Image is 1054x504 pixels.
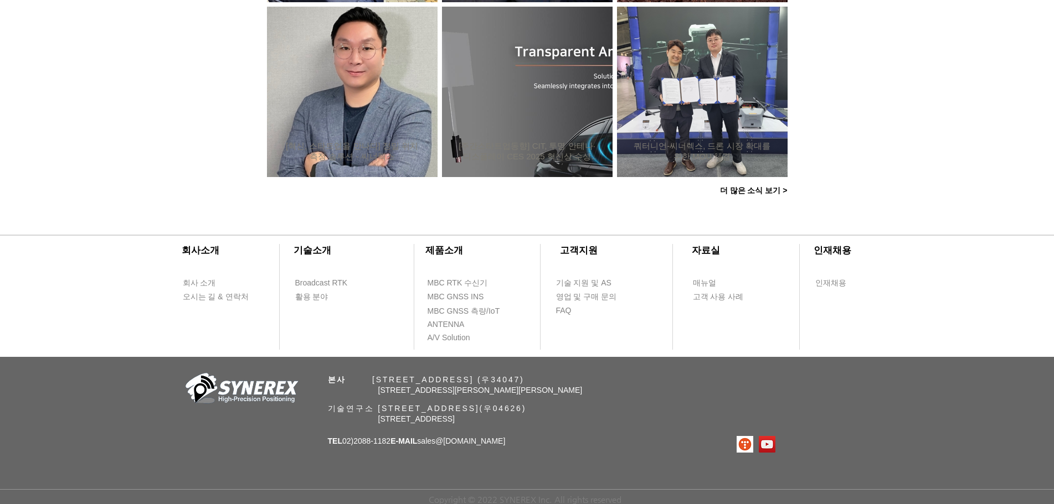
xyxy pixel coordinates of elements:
a: FAQ [556,304,619,318]
span: ​자료실 [692,245,720,256]
span: 매뉴얼 [693,278,716,289]
span: ​고객지원 [560,245,598,256]
span: ​제품소개 [425,245,463,256]
span: 본사 [328,375,347,384]
a: 기술 지원 및 AS [556,276,639,290]
a: 영업 및 구매 문의 [556,290,619,304]
span: 오시는 길 & 연락처 [183,292,249,303]
span: ​회사소개 [182,245,219,256]
span: FAQ [556,305,572,316]
span: 기술연구소 [STREET_ADDRESS](우04626) [328,404,527,413]
span: 고객 사용 사례 [693,292,744,303]
span: ANTENNA [428,319,465,330]
span: 영업 및 구매 문의 [556,292,617,303]
a: 인재채용 [815,276,867,290]
a: MBC GNSS 측량/IoT [427,304,524,318]
img: 유튜브 사회 아이콘 [759,436,775,453]
a: 활용 분야 [295,290,358,304]
a: MBC GNSS INS [427,290,496,304]
ul: SNS 모음 [737,436,775,453]
span: Broadcast RTK [295,278,348,289]
img: 회사_로고-removebg-preview.png [179,372,301,408]
span: TEL [328,437,342,445]
span: ​인재채용 [814,245,851,256]
a: [혁신, 스타트업을 만나다] 정밀 위치측정 솔루션 - 씨너렉스 [284,141,421,162]
a: 고객 사용 사례 [692,290,756,304]
a: 쿼터니언-씨너렉스, 드론 시장 확대를 위한 MOU 체결 [634,141,771,162]
span: Copyright © 2022 SYNEREX Inc. All rights reserved [429,495,621,504]
a: ANTENNA [427,318,491,331]
a: [주간스타트업동향] CIT, 투명 안테나·디스플레이 CES 2025 혁신상 수상 外 [459,141,596,162]
span: 기술 지원 및 AS [556,278,611,289]
span: MBC GNSS 측량/IoT [428,306,500,317]
img: 티스토리로고 [737,436,753,453]
a: 더 많은 소식 보기 > [712,180,795,202]
span: 인재채용 [815,278,846,289]
a: 회사 소개 [182,276,246,290]
span: 더 많은 소식 보기 > [720,186,788,196]
span: [STREET_ADDRESS] [378,414,455,423]
a: A/V Solution [427,331,491,345]
span: 회사 소개 [183,278,216,289]
span: 02)2088-1182 sales [328,437,506,445]
iframe: Wix Chat [849,155,1054,504]
span: ​ [STREET_ADDRESS] (우34047) [328,375,525,384]
span: A/V Solution [428,332,470,344]
span: ​기술소개 [294,245,331,256]
a: MBC RTK 수신기 [427,276,510,290]
a: 오시는 길 & 연락처 [182,290,257,304]
span: MBC RTK 수신기 [428,278,488,289]
span: [STREET_ADDRESS][PERSON_NAME][PERSON_NAME] [378,386,583,394]
span: MBC GNSS INS [428,292,484,303]
a: 매뉴얼 [692,276,756,290]
a: Broadcast RTK [295,276,358,290]
span: 활용 분야 [295,292,328,303]
span: E-MAIL [390,437,417,445]
a: @[DOMAIN_NAME] [435,437,505,445]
